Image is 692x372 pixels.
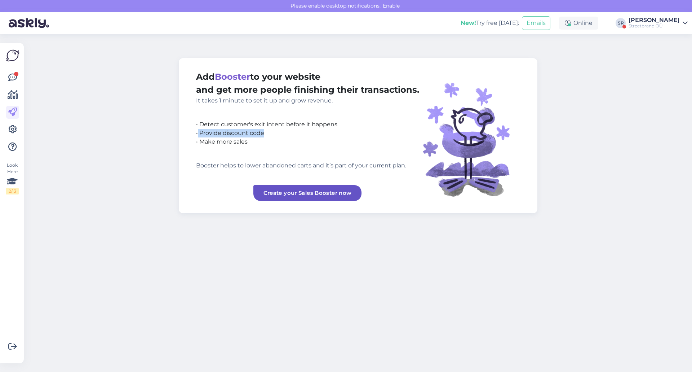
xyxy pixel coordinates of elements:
div: Look Here [6,162,19,194]
div: • Detect customer's exit intent before it happens [196,120,419,129]
img: illustration [419,70,520,201]
div: Online [559,17,598,30]
div: 2 / 3 [6,188,19,194]
span: Booster [215,71,250,82]
div: Streetbrand OÜ [629,23,680,29]
div: • Make more sales [196,137,419,146]
div: It takes 1 minute to set it up and grow revenue. [196,96,419,105]
span: Enable [381,3,402,9]
img: Askly Logo [6,49,19,62]
div: • Provide discount code [196,129,419,137]
b: New! [461,19,476,26]
div: Try free [DATE]: [461,19,519,27]
div: [PERSON_NAME] [629,17,680,23]
div: Booster helps to lower abandoned carts and it’s part of your current plan. [196,161,419,170]
button: Emails [522,16,550,30]
a: Create your Sales Booster now [253,185,362,201]
div: SR [616,18,626,28]
div: Add to your website and get more people finishing their transactions. [196,70,419,105]
a: [PERSON_NAME]Streetbrand OÜ [629,17,688,29]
